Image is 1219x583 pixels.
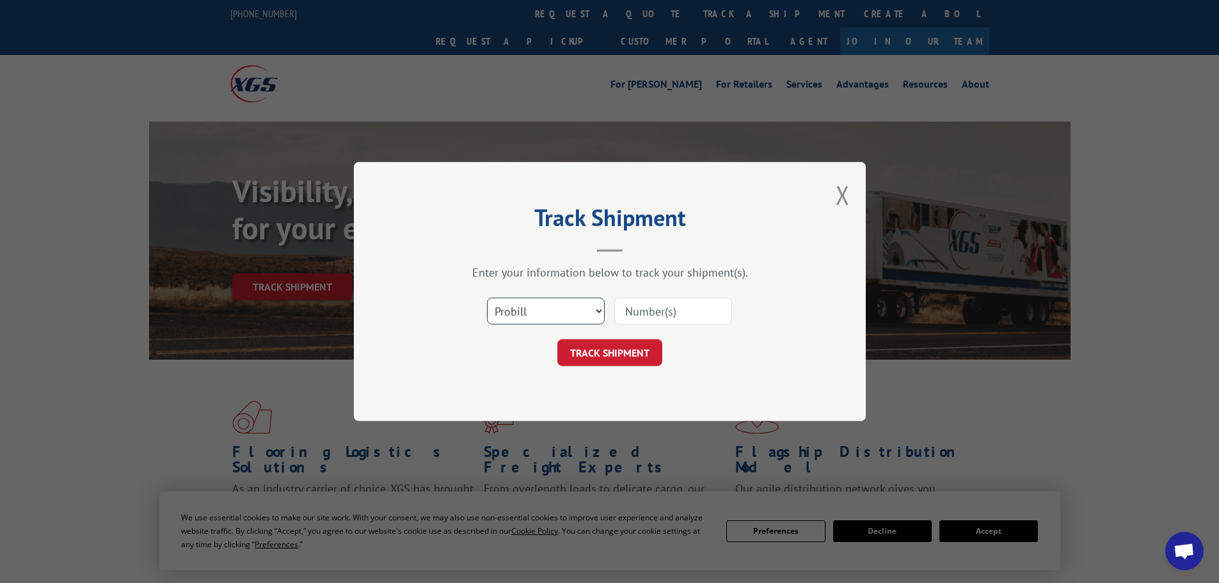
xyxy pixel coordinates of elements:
[557,339,662,366] button: TRACK SHIPMENT
[418,265,802,280] div: Enter your information below to track your shipment(s).
[614,298,732,324] input: Number(s)
[836,178,850,212] button: Close modal
[418,209,802,233] h2: Track Shipment
[1165,532,1204,570] div: Open chat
